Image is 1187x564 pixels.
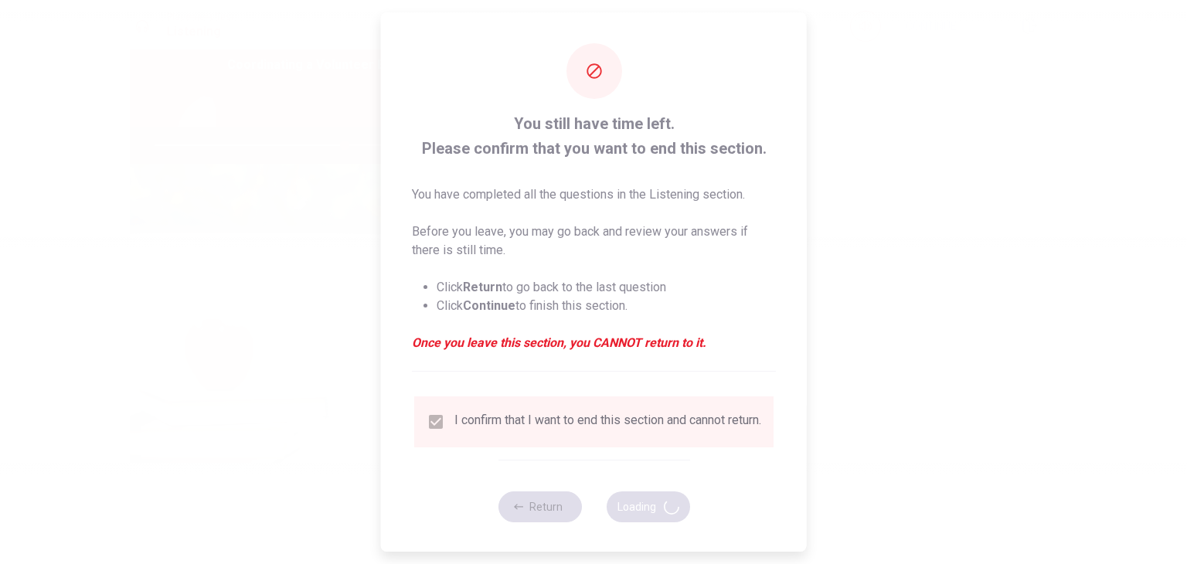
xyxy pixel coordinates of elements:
p: Before you leave, you may go back and review your answers if there is still time. [412,223,776,260]
strong: Continue [463,298,515,313]
p: You have completed all the questions in the Listening section. [412,185,776,204]
button: Loading [606,491,689,522]
div: I confirm that I want to end this section and cannot return. [454,413,761,431]
li: Click to finish this section. [437,297,776,315]
button: Return [498,491,581,522]
em: Once you leave this section, you CANNOT return to it. [412,334,776,352]
strong: Return [463,280,502,294]
span: You still have time left. Please confirm that you want to end this section. [412,111,776,161]
li: Click to go back to the last question [437,278,776,297]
